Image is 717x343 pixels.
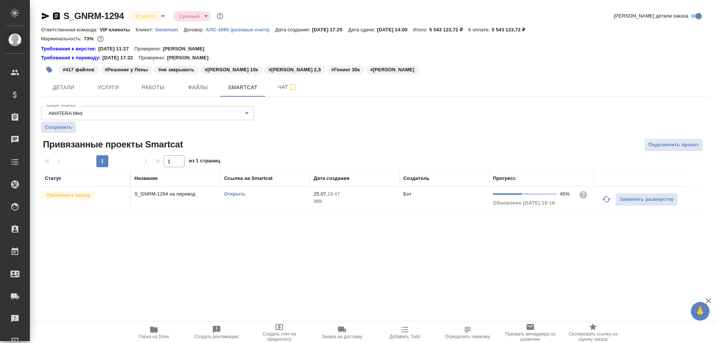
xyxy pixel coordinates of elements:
[163,45,210,53] p: [PERSON_NAME]
[41,106,254,120] div: AWATERA Med
[691,302,710,321] button: 🙏
[96,34,105,44] button: 961134.68 RUB; 157149.10 UAH;
[63,66,94,74] p: #417 файлов
[135,83,171,92] span: Работы
[90,83,126,92] span: Услуги
[312,27,348,32] p: [DATE] 17:25
[269,66,321,74] p: #[PERSON_NAME] 2,5
[41,45,98,53] div: Нажми, чтобы открыть папку с инструкцией
[597,190,615,208] button: Обновить прогресс
[314,175,350,182] div: Дата создания
[41,36,84,41] p: Маржинальность:
[328,191,340,197] p: 18:47
[648,141,699,149] span: Подключить проект
[429,27,468,32] p: 5 543 123,72 ₽
[105,66,148,74] p: #Решение у Лены
[184,27,206,32] p: Договор:
[403,191,412,197] p: Бот
[134,13,158,19] button: В работе
[84,36,95,41] p: 73%
[46,83,81,92] span: Детали
[139,54,167,62] p: Проверено:
[41,12,50,21] button: Скопировать ссылку для ЯМессенджера
[180,83,216,92] span: Файлы
[492,27,531,32] p: 5 543 123,72 ₽
[205,66,258,74] p: #[PERSON_NAME] 10к
[41,138,183,150] span: Привязанные проекты Smartcat
[173,11,211,21] div: В работе
[134,45,163,53] p: Проверено:
[314,198,396,205] p: 2025
[155,27,184,32] p: Generium
[288,83,297,92] svg: Подписаться
[58,66,100,72] span: 417 файлов
[377,27,413,32] p: [DATE] 14:00
[46,110,85,116] button: AWATERA Med
[348,27,377,32] p: Дата сдачи:
[130,11,167,21] div: В работе
[270,82,305,92] span: Чат
[560,190,573,198] div: 45%
[615,193,678,206] button: Заменить разверстку
[403,175,429,182] div: Создатель
[331,66,360,74] p: #Генинг 30к
[224,175,273,182] div: Ссылка на Smartcat
[45,175,62,182] div: Статус
[41,122,76,133] button: Сохранить
[155,26,184,32] a: Generium
[644,138,703,152] button: Подключить проект
[41,27,100,32] p: Ответственная команда:
[100,27,136,32] p: VIP клиенты
[41,45,98,53] a: Требования к верстке:
[136,27,155,32] p: Клиент:
[41,62,58,78] button: Добавить тэг
[413,27,429,32] p: Итого:
[694,303,707,319] span: 🙏
[189,156,220,167] span: из 1 страниц
[98,45,134,53] p: [DATE] 11:27
[45,124,72,131] span: Сохранить
[493,175,516,182] div: Прогресс
[177,13,202,19] button: Срочный
[153,66,199,72] span: не закрывать
[614,12,688,20] span: [PERSON_NAME] детали заказа
[167,54,214,62] p: [PERSON_NAME]
[134,175,158,182] div: Название
[620,195,674,204] span: Заменить разверстку
[314,191,328,197] p: 25.07,
[225,83,261,92] span: Smartcat
[206,26,275,32] a: АЛС-1065 (разовые счета)
[370,66,415,74] p: #[PERSON_NAME]
[275,27,312,32] p: Дата создания:
[493,200,555,206] span: Обновлено [DATE] 10:18
[468,27,492,32] p: К оплате:
[100,66,153,72] span: Решение у Лены
[206,27,275,32] p: АЛС-1065 (разовые счета)
[52,12,61,21] button: Скопировать ссылку
[41,54,102,62] a: Требования к переводу:
[63,11,124,21] a: S_GNRM-1294
[46,191,91,199] p: Привязан к заказу
[326,66,365,72] span: Генинг 30к
[102,54,139,62] p: [DATE] 17:22
[158,66,194,74] p: #не закрывать
[224,191,245,197] a: Открыть
[134,190,217,198] p: S_GNRM-1294 на перевод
